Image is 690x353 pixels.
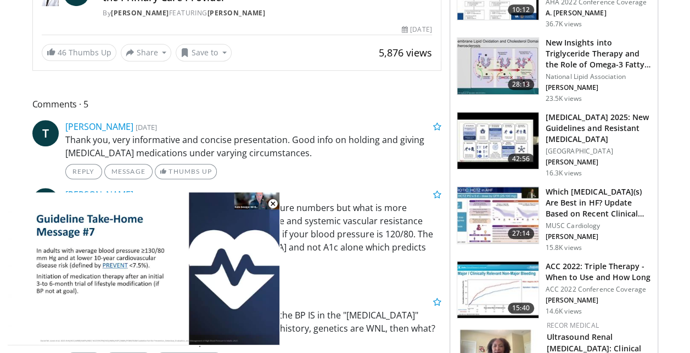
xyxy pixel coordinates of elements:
img: 9cc0c993-ed59-4664-aa07-2acdd981abd5.150x105_q85_crop-smart_upscale.jpg [457,261,538,318]
a: [PERSON_NAME] [65,121,133,133]
span: 27:14 [508,228,534,239]
p: [PERSON_NAME] [546,158,651,167]
div: [DATE] [402,25,431,35]
p: 14.6K views [546,307,582,316]
p: 16.3K views [546,169,582,178]
button: Share [121,44,172,61]
span: 10:12 [508,4,534,15]
span: 46 [58,47,66,58]
span: 5,876 views [379,46,432,59]
a: [PERSON_NAME] [111,8,169,18]
span: Comments 5 [32,97,441,111]
p: A. [PERSON_NAME] [546,9,651,18]
img: 45ea033d-f728-4586-a1ce-38957b05c09e.150x105_q85_crop-smart_upscale.jpg [457,38,538,95]
p: 23.5K views [546,94,582,103]
p: Thank you, very informative and concise presentation. Good info on holding and giving [MEDICAL_DA... [65,133,441,160]
a: Thumbs Up [155,164,217,179]
h3: New Insights into Triglyceride Therapy and the Role of Omega-3 Fatty… [546,37,651,70]
small: [DATE] [136,122,157,132]
p: [PERSON_NAME] [546,232,651,241]
video-js: Video Player [8,192,280,345]
button: Close [262,192,284,215]
a: 42:56 [MEDICAL_DATA] 2025: New Guidelines and Resistant [MEDICAL_DATA] [GEOGRAPHIC_DATA] [PERSON_... [457,112,651,178]
small: [DATE] [136,190,157,200]
div: By FEATURING [103,8,431,18]
a: T [32,120,59,146]
a: R [32,188,59,214]
span: 42:56 [508,153,534,164]
p: [PERSON_NAME] [546,83,651,92]
a: Recor Medical [547,321,599,330]
h3: Which [MEDICAL_DATA](s) Are Best in HF? Update Based on Recent Clinical Tr… [546,186,651,219]
h3: [MEDICAL_DATA] 2025: New Guidelines and Resistant [MEDICAL_DATA] [546,112,651,145]
p: [PERSON_NAME] [546,296,651,305]
p: MUSC Cardiology [546,221,651,230]
p: 15.8K views [546,243,582,252]
h3: ACC 2022: Triple Therapy - When to Use and How Long [546,261,651,283]
span: 28:13 [508,79,534,90]
p: National Lipid Association [546,72,651,81]
a: Reply [65,164,102,179]
img: 280bcb39-0f4e-42eb-9c44-b41b9262a277.150x105_q85_crop-smart_upscale.jpg [457,112,538,169]
p: 36.7K views [546,20,582,29]
a: 28:13 New Insights into Triglyceride Therapy and the Role of Omega-3 Fatty… National Lipid Associ... [457,37,651,103]
p: [GEOGRAPHIC_DATA] [546,147,651,156]
a: 27:14 Which [MEDICAL_DATA](s) Are Best in HF? Update Based on Recent Clinical Tr… MUSC Cardiology... [457,186,651,252]
a: 15:40 ACC 2022: Triple Therapy - When to Use and How Long ACC 2022 Conference Coverage [PERSON_NA... [457,261,651,319]
p: ACC 2022 Conference Coverage [546,285,651,294]
span: 15:40 [508,303,534,314]
button: Save to [176,44,232,61]
a: [PERSON_NAME] [65,189,133,201]
a: [PERSON_NAME] [207,8,265,18]
img: dc76ff08-18a3-4688-bab3-3b82df187678.150x105_q85_crop-smart_upscale.jpg [457,187,538,244]
a: 46 Thumbs Up [42,44,116,61]
a: Message [104,164,153,179]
